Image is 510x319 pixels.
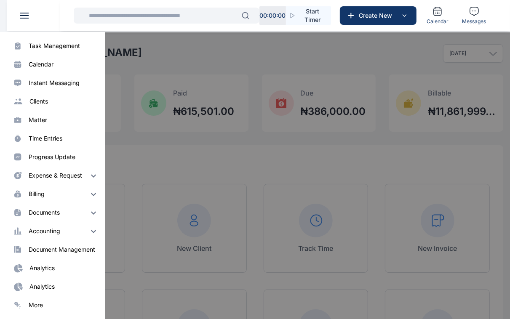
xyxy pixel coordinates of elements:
[29,134,62,143] div: time entries
[459,3,489,28] a: Messages
[29,245,95,254] div: Document Management
[29,153,75,161] div: progress update
[29,79,80,87] div: Instant Messaging
[29,282,55,291] div: Analytics
[29,116,47,124] div: matter
[88,170,99,181] img: 55rwRjFEX5E7Gw8PS2Ojdim+VIHJD8DsSuKnc8xw2S3xojYtH5FYmlFsnytGkNPEfgu7wegX7y+39wimQ5hw7y0ku6XV6L+BH...
[29,60,53,69] div: calendar
[29,97,48,106] div: clients
[29,227,60,235] div: accounting
[423,3,452,28] a: Calendar
[301,7,324,24] span: Start Timer
[29,301,43,309] div: more
[340,6,417,25] button: Create New
[29,264,55,272] div: Analytics
[88,226,99,236] img: 55rwRjFEX5E7Gw8PS2Ojdim+VIHJD8DsSuKnc8xw2S3xojYtH5FYmlFsnytGkNPEfgu7wegX7y+39wimQ5hw7y0ku6XV6L+BH...
[29,42,80,50] div: task management
[259,11,286,20] p: 00 : 00 : 00
[29,208,60,217] div: documents
[29,171,82,180] div: expense & request
[88,207,99,218] img: 55rwRjFEX5E7Gw8PS2Ojdim+VIHJD8DsSuKnc8xw2S3xojYtH5FYmlFsnytGkNPEfgu7wegX7y+39wimQ5hw7y0ku6XV6L+BH...
[286,6,331,25] button: Start Timer
[462,18,486,25] span: Messages
[88,189,99,199] img: 55rwRjFEX5E7Gw8PS2Ojdim+VIHJD8DsSuKnc8xw2S3xojYtH5FYmlFsnytGkNPEfgu7wegX7y+39wimQ5hw7y0ku6XV6L+BH...
[427,18,449,25] span: Calendar
[29,190,45,198] div: billing
[355,11,399,20] span: Create New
